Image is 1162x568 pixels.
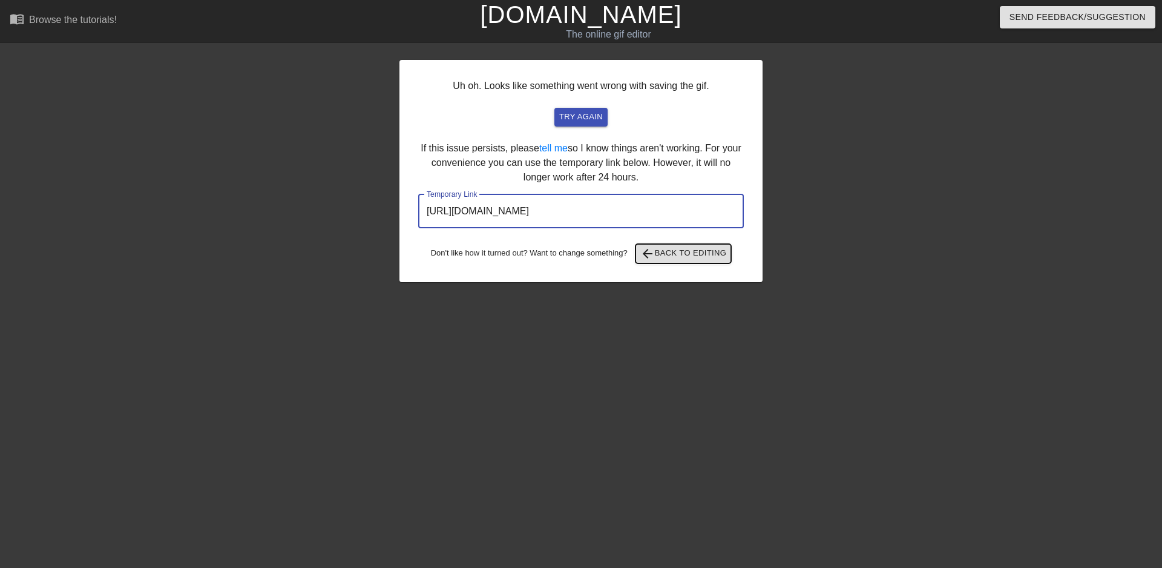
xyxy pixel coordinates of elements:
[399,60,763,282] div: Uh oh. Looks like something went wrong with saving the gif. If this issue persists, please so I k...
[480,1,681,28] a: [DOMAIN_NAME]
[393,27,824,42] div: The online gif editor
[559,110,603,124] span: try again
[1000,6,1155,28] button: Send Feedback/Suggestion
[640,246,727,261] span: Back to Editing
[10,12,117,30] a: Browse the tutorials!
[554,108,608,127] button: try again
[29,15,117,25] div: Browse the tutorials!
[539,143,568,153] a: tell me
[10,12,24,26] span: menu_book
[418,194,744,228] input: bare
[635,244,732,263] button: Back to Editing
[640,246,655,261] span: arrow_back
[418,244,744,263] div: Don't like how it turned out? Want to change something?
[1009,10,1146,25] span: Send Feedback/Suggestion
